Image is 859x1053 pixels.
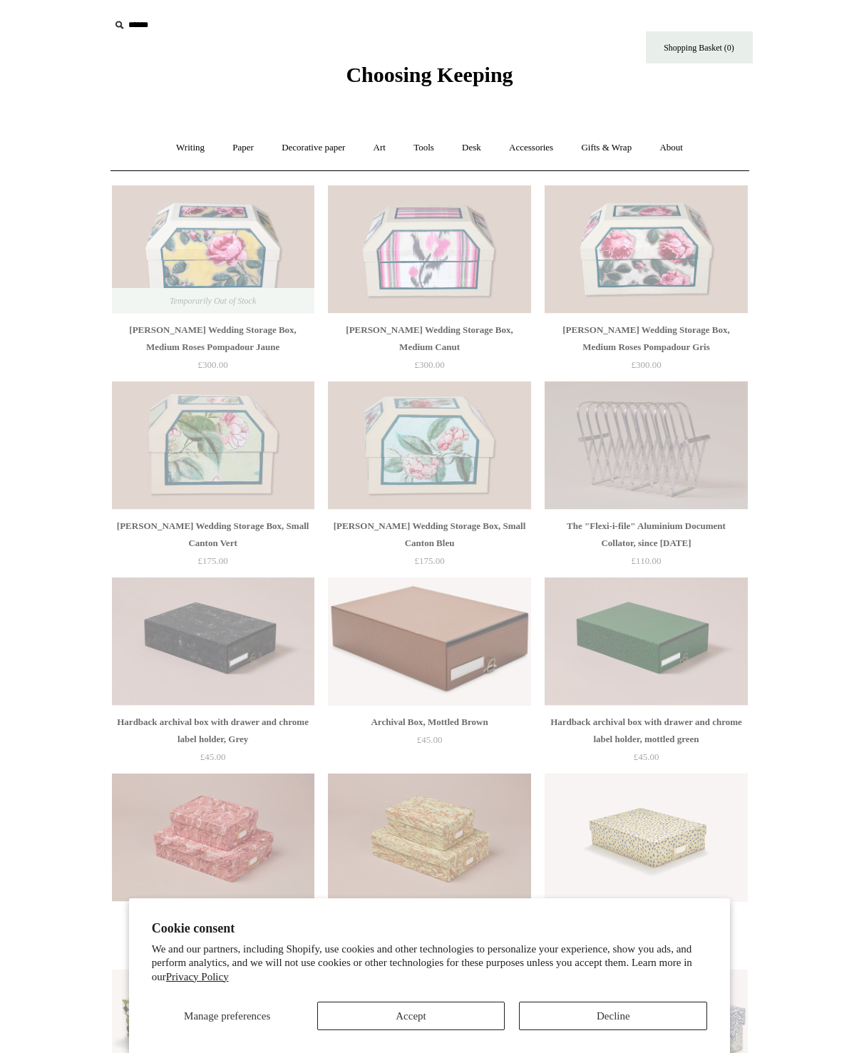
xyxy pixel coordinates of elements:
[548,714,744,748] div: Hardback archival box with drawer and chrome label holder, mottled green
[346,63,513,86] span: Choosing Keeping
[647,129,696,167] a: About
[328,774,530,902] img: Handmade Marbled Archival Box No.9
[646,31,753,63] a: Shopping Basket (0)
[545,774,747,902] img: Handmade Japanese Archival Box No.44
[184,1010,270,1022] span: Manage preferences
[115,518,311,552] div: [PERSON_NAME] Wedding Storage Box, Small Canton Vert
[328,185,530,314] img: Antoinette Poisson Wedding Storage Box, Medium Canut
[317,1002,505,1030] button: Accept
[197,359,227,370] span: £300.00
[496,129,566,167] a: Accessories
[112,185,314,314] img: Antoinette Poisson Wedding Storage Box, Medium Roses Pompadour Jaune
[414,359,444,370] span: £300.00
[112,381,314,510] a: Antoinette Poisson Wedding Storage Box, Small Canton Vert Antoinette Poisson Wedding Storage Box,...
[112,577,314,706] a: Hardback archival box with drawer and chrome label holder, Grey Hardback archival box with drawer...
[634,751,659,762] span: £45.00
[197,555,227,566] span: £175.00
[112,714,314,772] a: Hardback archival box with drawer and chrome label holder, Grey £45.00
[328,185,530,314] a: Antoinette Poisson Wedding Storage Box, Medium Canut Antoinette Poisson Wedding Storage Box, Medi...
[414,555,444,566] span: £175.00
[152,921,708,936] h2: Cookie consent
[112,577,314,706] img: Hardback archival box with drawer and chrome label holder, Grey
[346,74,513,84] a: Choosing Keeping
[112,774,314,902] img: Handmade Marbled Archival Box No.7
[112,518,314,576] a: [PERSON_NAME] Wedding Storage Box, Small Canton Vert £175.00
[545,185,747,314] a: Antoinette Poisson Wedding Storage Box, Medium Roses Pompadour Gris Antoinette Poisson Wedding St...
[632,555,662,566] span: £110.00
[328,774,530,902] a: Handmade Marbled Archival Box No.9 Handmade Marbled Archival Box No.9
[166,971,229,982] a: Privacy Policy
[545,577,747,706] a: Hardback archival box with drawer and chrome label holder, mottled green Hardback archival box wi...
[112,381,314,510] img: Antoinette Poisson Wedding Storage Box, Small Canton Vert
[568,129,644,167] a: Gifts & Wrap
[545,381,747,510] img: The "Flexi-i-file" Aluminium Document Collator, since 1941
[152,942,708,985] p: We and our partners, including Shopify, use cookies and other technologies to personalize your ex...
[331,714,527,731] div: Archival Box, Mottled Brown
[361,129,398,167] a: Art
[545,774,747,902] a: Handmade Japanese Archival Box No.44 Handmade Japanese Archival Box No.44
[548,322,744,356] div: [PERSON_NAME] Wedding Storage Box, Medium Roses Pompadour Gris
[545,577,747,706] img: Hardback archival box with drawer and chrome label holder, mottled green
[115,714,311,748] div: Hardback archival box with drawer and chrome label holder, Grey
[328,714,530,772] a: Archival Box, Mottled Brown £45.00
[519,1002,707,1030] button: Decline
[112,185,314,314] a: Antoinette Poisson Wedding Storage Box, Medium Roses Pompadour Jaune Antoinette Poisson Wedding S...
[200,751,226,762] span: £45.00
[220,129,267,167] a: Paper
[545,381,747,510] a: The "Flexi-i-file" Aluminium Document Collator, since 1941 The "Flexi-i-file" Aluminium Document ...
[155,288,270,314] span: Temporarily Out of Stock
[631,359,661,370] span: £300.00
[112,322,314,380] a: [PERSON_NAME] Wedding Storage Box, Medium Roses Pompadour Jaune £300.00
[545,518,747,576] a: The "Flexi-i-file" Aluminium Document Collator, since [DATE] £110.00
[331,518,527,552] div: [PERSON_NAME] Wedding Storage Box, Small Canton Bleu
[545,714,747,772] a: Hardback archival box with drawer and chrome label holder, mottled green £45.00
[328,381,530,510] img: Antoinette Poisson Wedding Storage Box, Small Canton Bleu
[328,381,530,510] a: Antoinette Poisson Wedding Storage Box, Small Canton Bleu Antoinette Poisson Wedding Storage Box,...
[545,185,747,314] img: Antoinette Poisson Wedding Storage Box, Medium Roses Pompadour Gris
[112,910,314,968] a: Handmade Marbled Archival Box No.7 from£40.00
[401,129,447,167] a: Tools
[449,129,494,167] a: Desk
[163,129,217,167] a: Writing
[269,129,358,167] a: Decorative paper
[328,577,530,706] img: Archival Box, Mottled Brown
[152,1002,303,1030] button: Manage preferences
[328,518,530,576] a: [PERSON_NAME] Wedding Storage Box, Small Canton Bleu £175.00
[115,910,311,927] div: Handmade Marbled Archival Box No.7
[417,734,443,745] span: £45.00
[112,774,314,902] a: Handmade Marbled Archival Box No.7 Handmade Marbled Archival Box No.7
[545,322,747,380] a: [PERSON_NAME] Wedding Storage Box, Medium Roses Pompadour Gris £300.00
[115,322,311,356] div: [PERSON_NAME] Wedding Storage Box, Medium Roses Pompadour Jaune
[548,518,744,552] div: The "Flexi-i-file" Aluminium Document Collator, since [DATE]
[328,577,530,706] a: Archival Box, Mottled Brown Archival Box, Mottled Brown
[328,322,530,380] a: [PERSON_NAME] Wedding Storage Box, Medium Canut £300.00
[331,322,527,356] div: [PERSON_NAME] Wedding Storage Box, Medium Canut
